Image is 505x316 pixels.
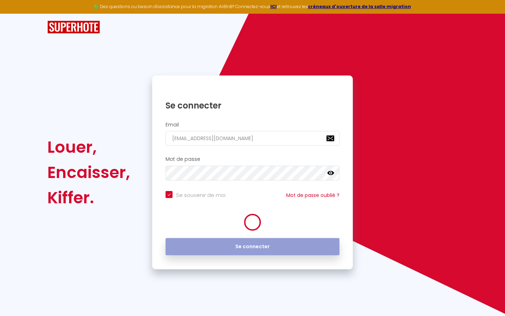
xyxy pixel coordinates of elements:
h2: Email [166,122,339,128]
a: ICI [270,4,277,9]
div: Louer, [47,134,130,160]
div: Encaisser, [47,160,130,185]
a: Mot de passe oublié ? [286,192,339,199]
input: Ton Email [166,131,339,146]
button: Ouvrir le widget de chat LiveChat [6,3,27,24]
a: créneaux d'ouverture de la salle migration [308,4,411,9]
div: Kiffer. [47,185,130,210]
button: Se connecter [166,238,339,256]
img: SuperHote logo [47,21,100,34]
h1: Se connecter [166,100,339,111]
h2: Mot de passe [166,156,339,162]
